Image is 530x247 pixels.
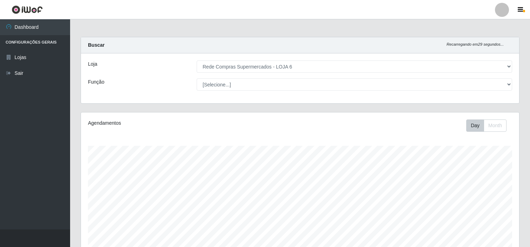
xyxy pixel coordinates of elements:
div: Agendamentos [88,119,259,127]
button: Day [466,119,484,132]
div: Toolbar with button groups [466,119,512,132]
div: First group [466,119,507,132]
button: Month [484,119,507,132]
label: Loja [88,60,97,68]
label: Função [88,78,104,86]
img: CoreUI Logo [12,5,43,14]
i: Recarregando em 29 segundos... [447,42,504,46]
strong: Buscar [88,42,104,48]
